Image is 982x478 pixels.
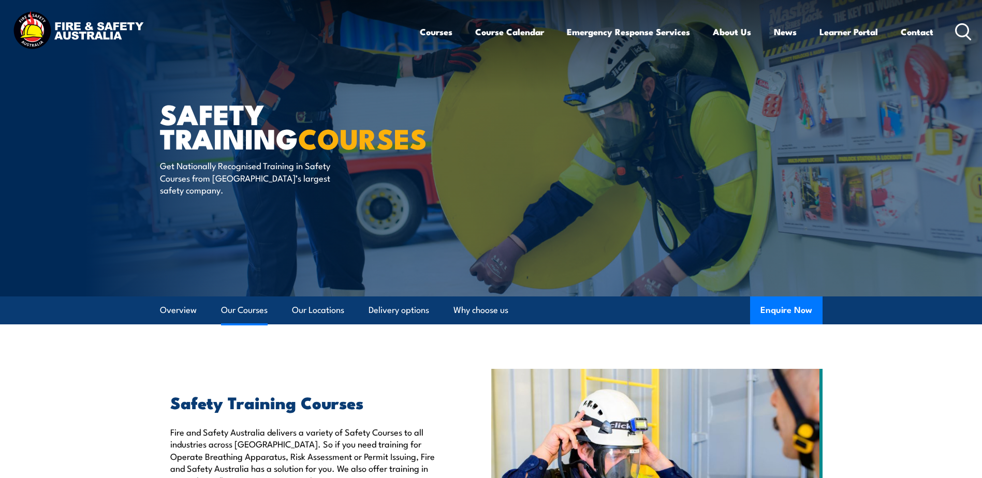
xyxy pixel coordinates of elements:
h1: Safety Training [160,101,416,150]
a: Emergency Response Services [567,18,690,46]
a: Why choose us [453,296,508,324]
a: Contact [901,18,933,46]
button: Enquire Now [750,296,823,324]
a: Courses [420,18,452,46]
a: Course Calendar [475,18,544,46]
a: Learner Portal [819,18,878,46]
a: About Us [713,18,751,46]
a: Our Courses [221,296,268,324]
h2: Safety Training Courses [170,395,444,409]
strong: COURSES [298,116,427,159]
p: Get Nationally Recognised Training in Safety Courses from [GEOGRAPHIC_DATA]’s largest safety comp... [160,159,349,196]
a: News [774,18,797,46]
a: Our Locations [292,296,344,324]
a: Delivery options [369,296,429,324]
a: Overview [160,296,197,324]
